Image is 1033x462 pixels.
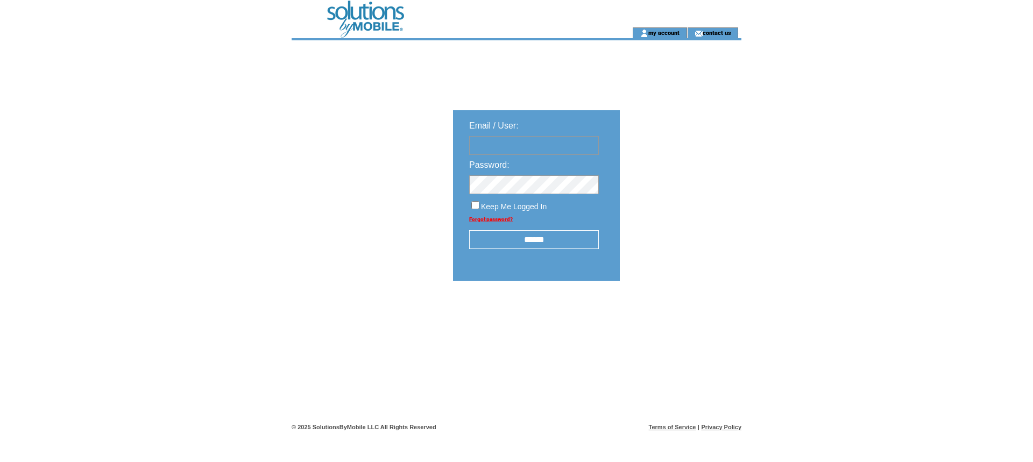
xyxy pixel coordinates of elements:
[648,29,680,36] a: my account
[651,308,705,321] img: transparent.png;jsessionid=B4AD44622B13559D92D361E29690C484
[292,424,436,430] span: © 2025 SolutionsByMobile LLC All Rights Reserved
[649,424,696,430] a: Terms of Service
[695,29,703,38] img: contact_us_icon.gif;jsessionid=B4AD44622B13559D92D361E29690C484
[481,202,547,211] span: Keep Me Logged In
[703,29,731,36] a: contact us
[701,424,741,430] a: Privacy Policy
[640,29,648,38] img: account_icon.gif;jsessionid=B4AD44622B13559D92D361E29690C484
[469,121,519,130] span: Email / User:
[469,160,510,169] span: Password:
[469,216,513,222] a: Forgot password?
[698,424,699,430] span: |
